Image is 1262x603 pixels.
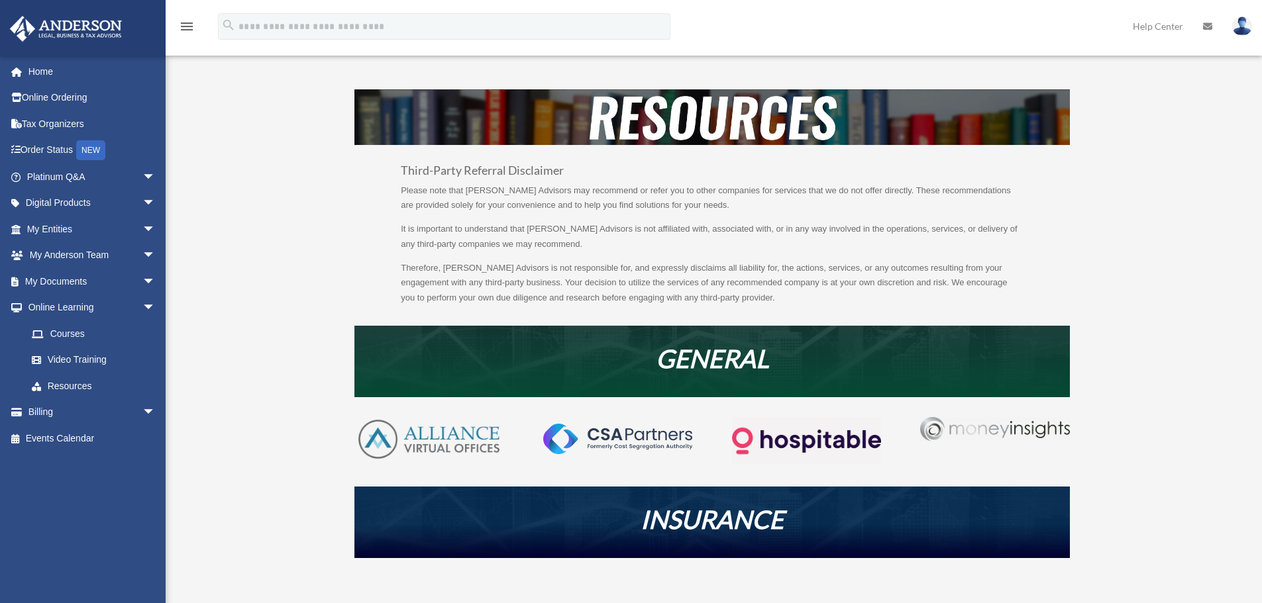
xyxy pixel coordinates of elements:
i: search [221,18,236,32]
a: My Anderson Teamarrow_drop_down [9,242,176,269]
em: GENERAL [656,343,769,373]
a: Home [9,58,176,85]
a: My Entitiesarrow_drop_down [9,216,176,242]
h3: Third-Party Referral Disclaimer [401,165,1024,183]
a: Courses [19,320,176,347]
span: arrow_drop_down [142,216,169,243]
img: Logo-transparent-dark [732,417,881,465]
p: It is important to understand that [PERSON_NAME] Advisors is not affiliated with, associated with... [401,222,1024,261]
a: Order StatusNEW [9,137,176,164]
a: Platinum Q&Aarrow_drop_down [9,163,176,190]
span: arrow_drop_down [142,242,169,269]
a: Online Ordering [9,85,176,111]
p: Therefore, [PERSON_NAME] Advisors is not responsible for, and expressly disclaims all liability f... [401,261,1024,306]
span: arrow_drop_down [142,295,169,322]
span: arrow_drop_down [142,190,169,217]
img: User Pic [1232,17,1252,36]
span: arrow_drop_down [142,163,169,191]
div: NEW [76,140,105,160]
a: Tax Organizers [9,111,176,137]
a: menu [179,23,195,34]
img: AVO-logo-1-color [354,417,503,462]
p: Please note that [PERSON_NAME] Advisors may recommend or refer you to other companies for service... [401,183,1024,222]
a: My Documentsarrow_drop_down [9,268,176,295]
a: Events Calendar [9,425,176,451]
img: CSA-partners-Formerly-Cost-Segregation-Authority [543,424,692,454]
span: arrow_drop_down [142,268,169,295]
span: arrow_drop_down [142,399,169,426]
a: Billingarrow_drop_down [9,399,176,426]
i: menu [179,19,195,34]
img: Money-Insights-Logo-Silver NEW [920,417,1069,441]
img: resources-header [354,89,1070,145]
a: Resources [19,373,169,399]
a: Digital Productsarrow_drop_down [9,190,176,216]
a: Online Learningarrow_drop_down [9,295,176,321]
em: INSURANCE [641,504,784,534]
img: Anderson Advisors Platinum Portal [6,16,126,42]
a: Video Training [19,347,176,373]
